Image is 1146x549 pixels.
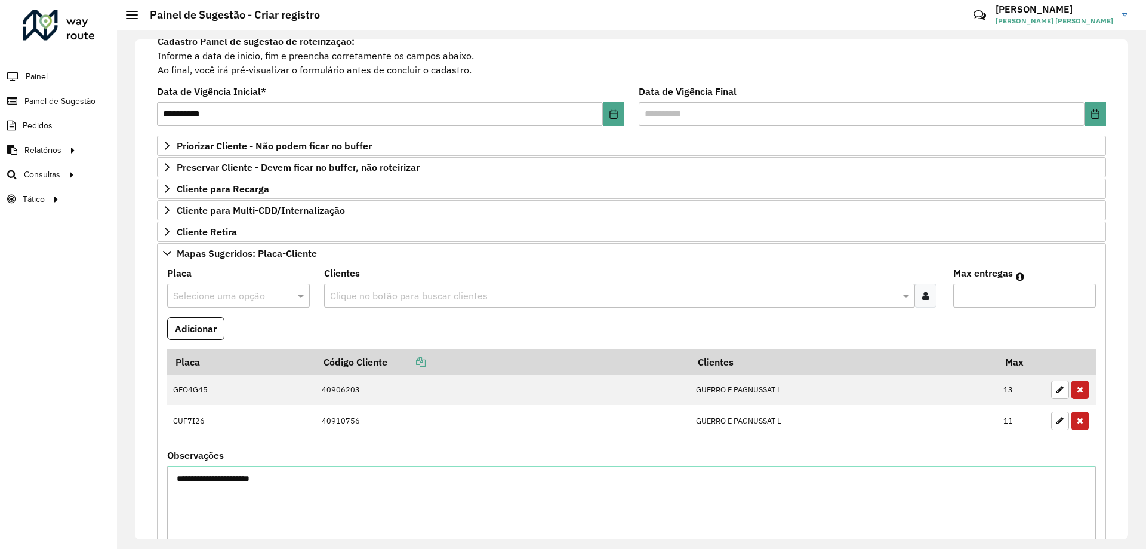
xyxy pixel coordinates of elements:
div: Informe a data de inicio, fim e preencha corretamente os campos abaixo. Ao final, você irá pré-vi... [157,33,1106,78]
button: Choose Date [1085,102,1106,126]
span: Pedidos [23,119,53,132]
h2: Painel de Sugestão - Criar registro [138,8,320,22]
a: Mapas Sugeridos: Placa-Cliente [157,243,1106,263]
span: Cliente para Recarga [177,184,269,194]
span: Consultas [24,168,60,181]
a: Contato Rápido [967,2,993,28]
td: GFO4G45 [167,375,315,406]
span: Cliente Retira [177,227,237,237]
label: Observações [167,448,224,462]
button: Adicionar [167,317,224,340]
h3: [PERSON_NAME] [996,4,1113,15]
button: Choose Date [603,102,624,126]
span: Priorizar Cliente - Não podem ficar no buffer [177,141,372,151]
span: Tático [23,193,45,206]
label: Clientes [324,266,360,280]
td: 13 [997,375,1045,406]
th: Código Cliente [315,349,689,375]
td: 11 [997,405,1045,436]
label: Data de Vigência Final [639,84,737,99]
td: GUERRO E PAGNUSSAT L [689,405,997,436]
span: [PERSON_NAME] [PERSON_NAME] [996,16,1113,26]
a: Cliente Retira [157,222,1106,242]
label: Max entregas [953,266,1013,280]
td: CUF7I26 [167,405,315,436]
th: Placa [167,349,315,375]
em: Máximo de clientes que serão colocados na mesma rota com os clientes informados [1016,272,1024,281]
label: Placa [167,266,192,280]
th: Max [997,349,1045,375]
span: Relatórios [24,144,61,157]
a: Cliente para Recarga [157,179,1106,199]
span: Mapas Sugeridos: Placa-Cliente [177,249,317,258]
span: Painel de Sugestão [24,95,95,108]
span: Painel [26,70,48,83]
a: Preservar Cliente - Devem ficar no buffer, não roteirizar [157,157,1106,177]
td: 40910756 [315,405,689,436]
td: 40906203 [315,375,689,406]
strong: Cadastro Painel de sugestão de roteirização: [158,35,355,47]
a: Cliente para Multi-CDD/Internalização [157,200,1106,220]
a: Priorizar Cliente - Não podem ficar no buffer [157,136,1106,156]
label: Data de Vigência Inicial [157,84,266,99]
span: Preservar Cliente - Devem ficar no buffer, não roteirizar [177,162,420,172]
th: Clientes [689,349,997,375]
td: GUERRO E PAGNUSSAT L [689,375,997,406]
a: Copiar [387,356,426,368]
span: Cliente para Multi-CDD/Internalização [177,206,345,215]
